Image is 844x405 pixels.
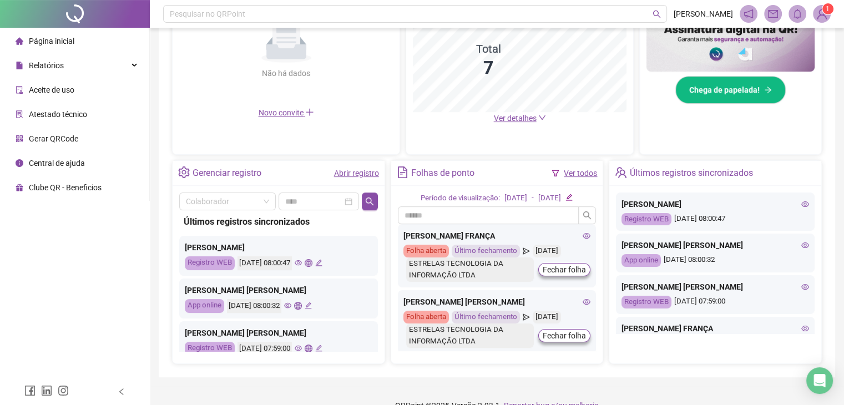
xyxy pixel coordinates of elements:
[674,8,733,20] span: [PERSON_NAME]
[543,264,586,276] span: Fechar folha
[365,197,374,206] span: search
[538,193,561,204] div: [DATE]
[792,9,802,19] span: bell
[16,110,23,118] span: solution
[543,330,586,342] span: Fechar folha
[403,230,591,242] div: [PERSON_NAME] FRANÇA
[403,296,591,308] div: [PERSON_NAME] [PERSON_NAME]
[494,114,537,123] span: Ver detalhes
[295,345,302,352] span: eye
[538,114,546,121] span: down
[237,342,292,356] div: [DATE] 07:59:00
[494,114,546,123] a: Ver detalhes down
[564,169,597,178] a: Ver todos
[185,284,372,296] div: [PERSON_NAME] [PERSON_NAME]
[621,213,809,226] div: [DATE] 08:00:47
[315,345,322,352] span: edit
[403,311,449,323] div: Folha aberta
[621,254,809,267] div: [DATE] 08:00:32
[552,169,559,177] span: filter
[583,298,590,306] span: eye
[178,166,190,178] span: setting
[305,108,314,117] span: plus
[16,62,23,69] span: file
[315,259,322,266] span: edit
[185,327,372,339] div: [PERSON_NAME] [PERSON_NAME]
[295,259,302,266] span: eye
[583,211,592,220] span: search
[29,61,64,70] span: Relatórios
[185,256,235,270] div: Registro WEB
[801,200,809,208] span: eye
[411,164,474,183] div: Folhas de ponto
[406,323,534,348] div: ESTRELAS TECNOLOGIA DA INFORMAÇÃO LTDA
[227,299,281,313] div: [DATE] 08:00:32
[689,84,760,96] span: Chega de papelada!
[806,367,833,394] div: Open Intercom Messenger
[813,6,830,22] img: 92355
[406,257,534,282] div: ESTRELAS TECNOLOGIA DA INFORMAÇÃO LTDA
[16,159,23,167] span: info-circle
[24,385,36,396] span: facebook
[533,245,561,257] div: [DATE]
[621,296,671,308] div: Registro WEB
[801,283,809,291] span: eye
[822,3,833,14] sup: Atualize o seu contato no menu Meus Dados
[583,232,590,240] span: eye
[185,241,372,254] div: [PERSON_NAME]
[452,311,520,323] div: Último fechamento
[621,322,809,335] div: [PERSON_NAME] FRANÇA
[259,108,314,117] span: Novo convite
[403,245,449,257] div: Folha aberta
[118,388,125,396] span: left
[538,263,590,276] button: Fechar folha
[305,345,312,352] span: global
[16,37,23,45] span: home
[16,135,23,143] span: qrcode
[532,193,534,204] div: -
[284,302,291,309] span: eye
[185,342,235,356] div: Registro WEB
[41,385,52,396] span: linkedin
[801,325,809,332] span: eye
[630,164,753,183] div: Últimos registros sincronizados
[235,67,337,79] div: Não há dados
[29,134,78,143] span: Gerar QRCode
[653,10,661,18] span: search
[29,85,74,94] span: Aceite de uso
[29,110,87,119] span: Atestado técnico
[538,329,590,342] button: Fechar folha
[29,183,102,192] span: Clube QR - Beneficios
[452,245,520,257] div: Último fechamento
[826,5,830,13] span: 1
[615,166,626,178] span: team
[397,166,408,178] span: file-text
[523,311,530,323] span: send
[29,159,85,168] span: Central de ajuda
[621,296,809,308] div: [DATE] 07:59:00
[58,385,69,396] span: instagram
[16,86,23,94] span: audit
[305,302,312,309] span: edit
[621,281,809,293] div: [PERSON_NAME] [PERSON_NAME]
[294,302,301,309] span: global
[764,86,772,94] span: arrow-right
[193,164,261,183] div: Gerenciar registro
[621,198,809,210] div: [PERSON_NAME]
[621,213,671,226] div: Registro WEB
[801,241,809,249] span: eye
[533,311,561,323] div: [DATE]
[29,37,74,45] span: Página inicial
[305,259,312,266] span: global
[621,254,661,267] div: App online
[237,256,292,270] div: [DATE] 08:00:47
[334,169,379,178] a: Abrir registro
[184,215,373,229] div: Últimos registros sincronizados
[768,9,778,19] span: mail
[421,193,500,204] div: Período de visualização:
[565,194,573,201] span: edit
[185,299,224,313] div: App online
[646,16,815,72] img: banner%2F02c71560-61a6-44d4-94b9-c8ab97240462.png
[523,245,530,257] span: send
[621,239,809,251] div: [PERSON_NAME] [PERSON_NAME]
